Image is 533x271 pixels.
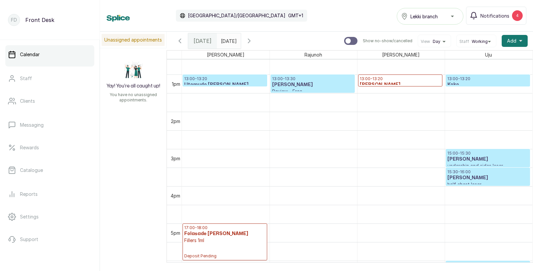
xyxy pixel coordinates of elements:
div: 4 [512,10,523,21]
p: Staff [20,75,32,82]
span: [DATE] [194,37,212,45]
a: Staff [5,69,94,88]
span: Notifications [480,12,509,19]
span: Deposit Pending [184,253,266,259]
p: 13:00 - 13:20 [447,76,529,81]
p: Reports [20,191,38,198]
span: Lekki branch [410,13,438,20]
p: Settings [20,213,39,220]
h3: Folasade [PERSON_NAME] [184,230,266,237]
p: underchin and sides laser [447,163,529,169]
div: 5pm [169,229,182,236]
h3: [PERSON_NAME] [447,156,529,163]
button: StaffWorking [459,39,493,44]
p: Unassigned appointments [102,34,165,46]
h3: [PERSON_NAME] [360,81,441,88]
h2: Yay! You’re all caught up! [107,83,160,89]
a: Reports [5,185,94,203]
div: 4pm [169,192,182,199]
span: Add [507,38,516,44]
span: Uju [484,51,493,59]
h3: Koko [447,81,529,88]
button: Add [502,35,528,47]
p: GMT+1 [288,12,303,19]
p: Support [20,236,38,243]
p: Calendar [20,51,40,58]
span: Rajunoh [303,51,323,59]
p: Show no-show/cancelled [363,38,412,44]
span: View [421,39,430,44]
p: Messaging [20,122,44,128]
p: FD [11,17,17,23]
p: half chest laser [447,181,529,188]
button: ViewDay [421,39,448,44]
a: Calendar [5,45,94,64]
span: Staff [459,39,469,44]
a: Clients [5,92,94,110]
h3: [PERSON_NAME] [272,81,353,88]
p: Fillers 1ml [184,237,266,244]
div: 2pm [170,118,182,125]
a: Rewards [5,138,94,157]
a: Settings [5,207,94,226]
p: [GEOGRAPHIC_DATA]/[GEOGRAPHIC_DATA] [188,12,285,19]
p: 15:30 - 16:00 [447,169,529,175]
a: Messaging [5,116,94,134]
p: You have no unassigned appointments. [104,92,163,103]
h3: [PERSON_NAME] [447,175,529,181]
span: [PERSON_NAME] [381,51,421,59]
p: 13:00 - 13:20 [184,76,266,81]
span: [PERSON_NAME] [206,51,246,59]
p: 13:00 - 13:30 [272,76,353,81]
div: 3pm [170,155,182,162]
span: Working [472,39,488,44]
button: Notifications4 [466,7,526,25]
p: Clients [20,98,35,104]
span: Day [433,39,440,44]
a: Support [5,230,94,249]
button: Lekki branch [397,8,463,25]
p: Rewards [20,144,39,151]
a: Catalogue [5,161,94,180]
p: 13:00 - 13:20 [360,76,441,81]
p: 15:00 - 15:30 [447,151,529,156]
p: Catalogue [20,167,43,174]
h3: Utomudo [PERSON_NAME] [184,81,266,88]
p: 17:00 - 18:00 [184,225,266,230]
div: [DATE] [188,33,217,49]
p: Review - Free [272,88,353,95]
p: Front Desk [25,16,54,24]
div: 1pm [171,80,182,87]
